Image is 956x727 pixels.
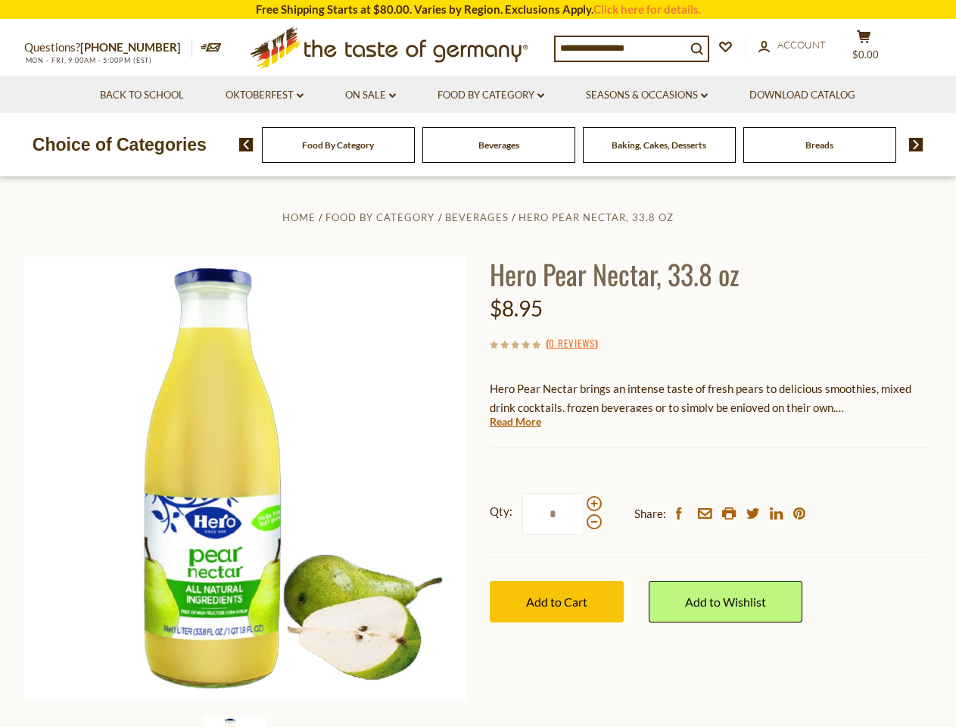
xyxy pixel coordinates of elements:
span: Add to Cart [526,594,587,609]
a: Click here for details. [593,2,701,16]
span: $8.95 [490,295,543,321]
input: Qty: [522,493,584,535]
a: [PHONE_NUMBER] [80,40,181,54]
a: Baking, Cakes, Desserts [612,139,706,151]
a: Food By Category [302,139,374,151]
a: Back to School [100,87,184,104]
a: Home [282,211,316,223]
span: Account [777,39,826,51]
a: Account [758,37,826,54]
a: Beverages [478,139,519,151]
button: $0.00 [842,30,887,67]
span: MON - FRI, 9:00AM - 5:00PM (EST) [24,56,153,64]
a: Read More [490,414,541,429]
span: ( ) [546,335,598,351]
span: Share: [634,504,666,523]
a: Add to Wishlist [649,581,802,622]
a: Oktoberfest [226,87,304,104]
img: next arrow [909,138,923,151]
img: Hero Pear Nectar, 33.8 oz [24,257,467,700]
p: Hero Pear Nectar brings an intense taste of fresh pears to delicious smoothies, mixed drink cockt... [490,379,933,417]
button: Add to Cart [490,581,624,622]
a: On Sale [345,87,396,104]
a: Food By Category [438,87,544,104]
a: Hero Pear Nectar, 33.8 oz [518,211,674,223]
a: Beverages [445,211,509,223]
a: Seasons & Occasions [586,87,708,104]
img: previous arrow [239,138,254,151]
a: 0 Reviews [549,335,595,352]
strong: Qty: [490,502,512,521]
a: Breads [805,139,833,151]
a: Food By Category [325,211,434,223]
h1: Hero Pear Nectar, 33.8 oz [490,257,933,291]
span: $0.00 [852,48,879,61]
p: Questions? [24,38,192,58]
a: Download Catalog [749,87,855,104]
